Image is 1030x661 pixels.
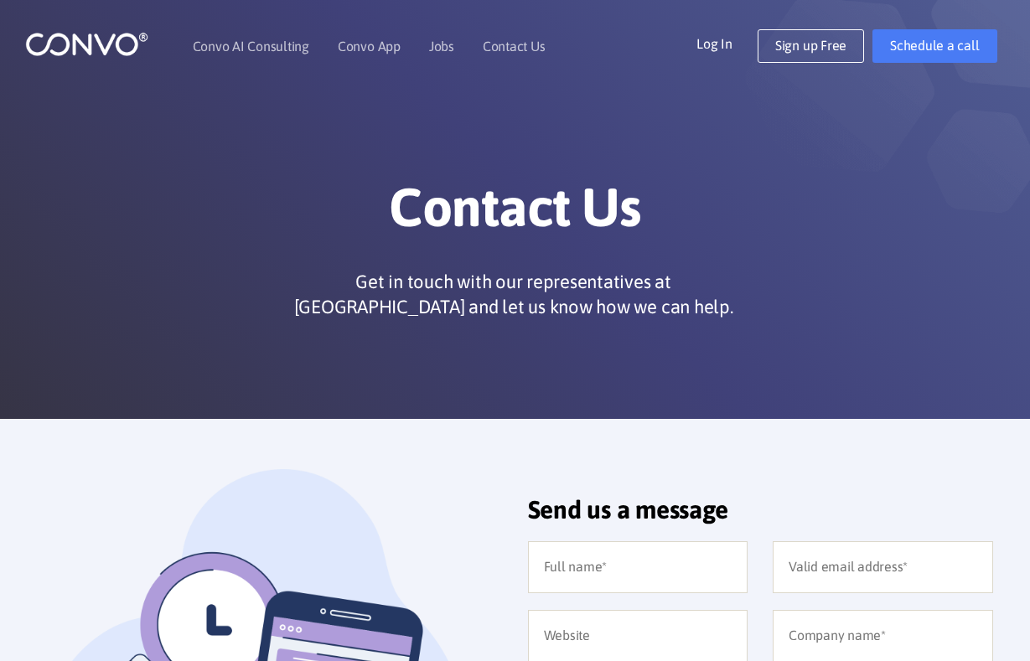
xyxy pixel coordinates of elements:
a: Jobs [429,39,454,53]
h1: Contact Us [50,175,981,252]
h2: Send us a message [528,494,993,537]
a: Log In [696,29,758,56]
a: Convo App [338,39,401,53]
input: Full name* [528,541,748,593]
a: Convo AI Consulting [193,39,309,53]
a: Contact Us [483,39,546,53]
img: logo_1.png [25,31,148,57]
a: Sign up Free [758,29,864,63]
p: Get in touch with our representatives at [GEOGRAPHIC_DATA] and let us know how we can help. [287,269,740,319]
input: Valid email address* [773,541,993,593]
a: Schedule a call [872,29,996,63]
